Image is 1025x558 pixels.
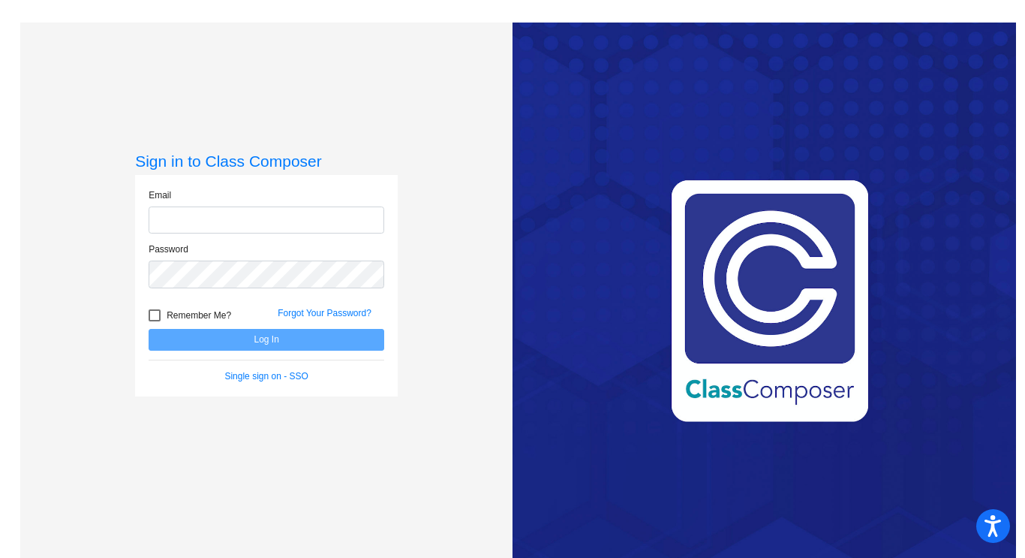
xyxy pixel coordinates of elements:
label: Password [149,243,188,256]
button: Log In [149,329,384,351]
label: Email [149,189,171,202]
a: Single sign on - SSO [224,371,308,382]
h3: Sign in to Class Composer [135,152,398,170]
span: Remember Me? [167,306,231,324]
a: Forgot Your Password? [278,308,371,318]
